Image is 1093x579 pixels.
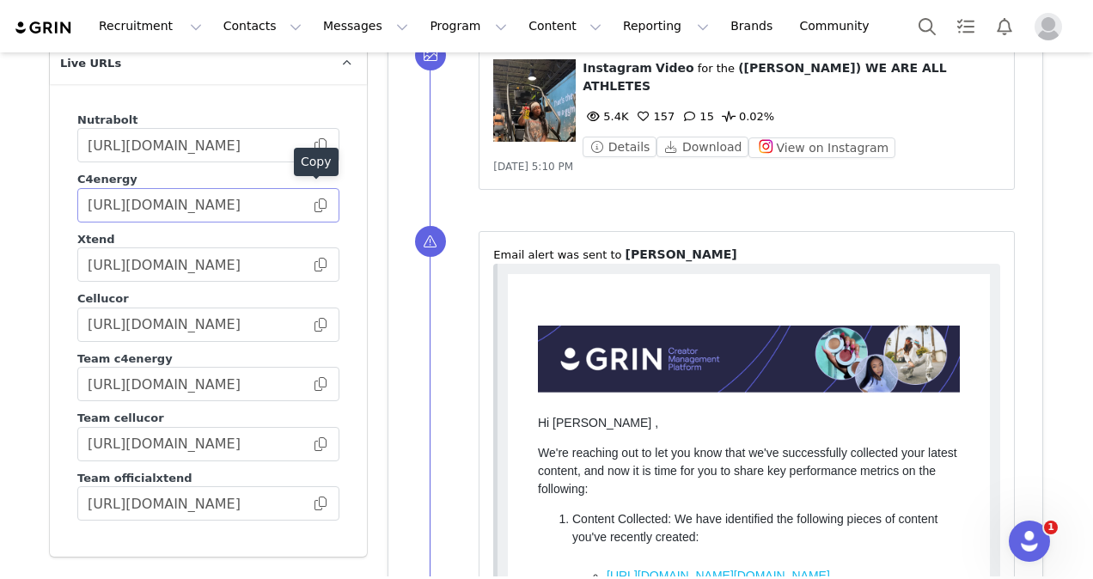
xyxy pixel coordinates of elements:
button: Reporting [613,7,719,46]
span: Cellucor [77,292,129,305]
span: Nutrabolt [77,113,137,126]
span: 0.02% [718,110,774,123]
li: Option 2: Upload a screenshot of your metrics directly to our platform. [99,511,452,547]
button: Program [419,7,517,46]
span: Xtend [77,233,115,246]
p: ⁨Email⁩ alert was sent to ⁨ ⁩ [493,246,1000,264]
p: Content Collected: We have identified the following pieces of content you've recently created: [64,236,452,272]
p: Why We Need Your Metrics: Providing your content metrics helps us ensure accurate reporting and a... [64,391,452,445]
span: 1 [1044,521,1058,534]
div: Copy [294,148,339,176]
img: Grin [30,52,452,119]
a: Upload Metrics [323,319,452,349]
span: ([PERSON_NAME]) WE ARE ALL ATHLETES [583,61,946,93]
span: 157 [633,110,675,123]
p: Hi [PERSON_NAME] , [30,140,452,158]
a: Brands [720,7,788,46]
a: Community [790,7,888,46]
span: Video [656,61,694,75]
a: [URL][DOMAIN_NAME][DOMAIN_NAME] [99,284,322,319]
span: [DATE] 5:10 PM [493,161,573,173]
span: 15 [679,110,714,123]
p: How to Submit Your Metrics: [64,463,452,481]
p: We're reaching out to let you know that we've successfully collected your latest content, and now... [30,170,452,224]
a: [URL][DOMAIN_NAME] [99,284,226,319]
span: 5.4K [583,110,628,123]
li: Providing insights that can help boost your content's reach [99,433,452,451]
body: Rich Text Area. Press ALT-0 for help. [14,14,595,33]
button: Contacts [213,7,312,46]
a: Upload Metrics [323,284,452,314]
span: [PERSON_NAME] [626,247,737,261]
button: Details [583,137,656,157]
li: Providing insights that can help boost your content's reach [99,493,452,511]
button: View on Instagram [748,137,895,158]
li: Option 1: Manually enter the metrics into our platform UI. [99,553,452,571]
a: View on Instagram [748,141,895,154]
img: placeholder-profile.jpg [1035,13,1062,40]
span: Instagram [583,61,652,75]
li: Enhancing collaboration opportunities [99,475,452,493]
button: Messages [313,7,418,46]
a: Upload Metrics [323,349,452,379]
li: Tracking performance accurately [99,397,452,415]
span: Team c4energy [77,352,173,365]
li: Option 1: Manually enter the metrics into our platform UI. [99,493,452,511]
p: ⁨ ⁩ ⁨ ⁩ for the ⁨ ⁩ [583,59,1000,95]
button: Profile [1024,13,1079,40]
a: [URL][DOMAIN_NAME] [99,319,226,353]
li: Enhancing collaboration opportunities [99,415,452,433]
span: Team officialxtend [77,472,192,485]
span: Live URLs [60,55,121,72]
p: Why We Need Your Metrics: Providing your content metrics helps us ensure accurate reporting and a... [64,331,452,385]
iframe: Intercom live chat [1009,521,1050,562]
button: Download [656,137,748,157]
button: Notifications [986,7,1023,46]
button: Recruitment [89,7,212,46]
span: Team cellucor [77,411,164,424]
button: Content [518,7,612,46]
img: grin logo [14,20,74,36]
li: Tracking performance accurately [99,457,452,475]
span: C4energy [77,173,137,186]
p: How to Submit Your Metrics: [64,523,452,541]
button: Search [908,7,946,46]
a: Tasks [947,7,985,46]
